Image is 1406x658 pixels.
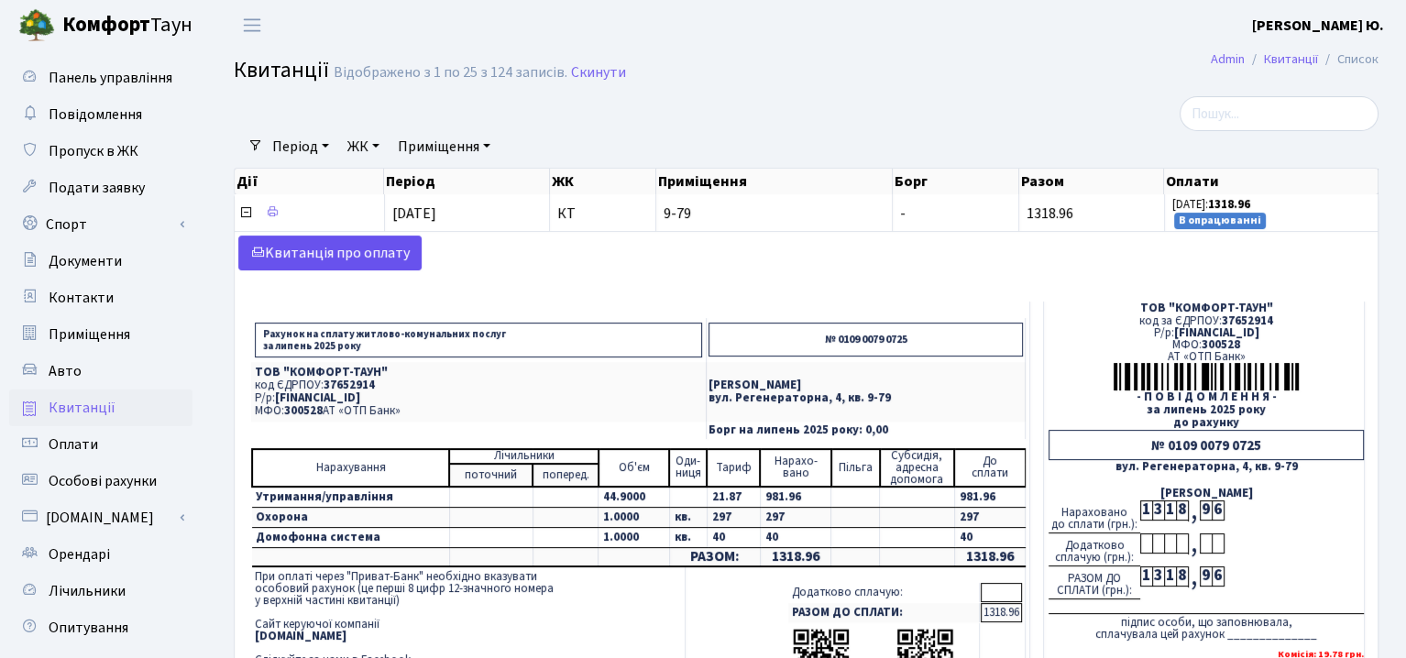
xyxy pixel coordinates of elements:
span: 37652914 [324,377,375,393]
span: Повідомлення [49,104,142,125]
div: - П О В І Д О М Л Е Н Н Я - [1049,391,1364,403]
span: Авто [49,361,82,381]
p: код ЄДРПОУ: [255,379,702,391]
span: Особові рахунки [49,471,157,491]
div: Додатково сплачую (грн.): [1049,533,1140,566]
th: Оплати [1164,169,1378,194]
td: Оди- ниця [669,449,707,487]
div: до рахунку [1049,417,1364,429]
td: 40 [760,527,830,547]
span: Опитування [49,618,128,638]
b: 1318.96 [1208,196,1250,213]
span: Оплати [49,434,98,455]
a: Kвитанція про оплату [238,236,422,270]
a: Пропуск в ЖК [9,133,192,170]
a: Оплати [9,426,192,463]
a: [DOMAIN_NAME] [9,499,192,536]
a: Панель управління [9,60,192,96]
div: підпис особи, що заповнювала, сплачувала цей рахунок ______________ [1049,613,1364,641]
span: [FINANCIAL_ID] [275,389,360,406]
div: , [1188,566,1200,587]
a: Орендарі [9,536,192,573]
th: ЖК [550,169,656,194]
span: 9-79 [664,206,884,221]
div: 6 [1212,500,1224,521]
span: Таун [62,10,192,41]
span: Квитанції [234,54,329,86]
td: поперед. [533,464,599,487]
img: logo.png [18,7,55,44]
div: 1 [1140,566,1152,587]
td: Пільга [831,449,880,487]
span: [DATE] [392,203,436,224]
a: Лічильники [9,573,192,609]
td: 297 [707,507,760,527]
th: Разом [1019,169,1164,194]
a: ЖК [340,131,387,162]
div: , [1188,533,1200,554]
a: Особові рахунки [9,463,192,499]
td: поточний [449,464,533,487]
span: Приміщення [49,324,130,345]
span: Документи [49,251,122,271]
a: Повідомлення [9,96,192,133]
span: Подати заявку [49,178,145,198]
div: РАЗОМ ДО СПЛАТИ (грн.): [1049,566,1140,599]
span: Контакти [49,288,114,308]
div: 8 [1176,566,1188,587]
a: Скинути [571,64,626,82]
div: 6 [1212,566,1224,587]
span: Лічильники [49,581,126,601]
a: Період [265,131,336,162]
p: № 0109 0079 0725 [708,323,1023,356]
td: Нарахо- вано [760,449,830,487]
a: Контакти [9,280,192,316]
p: Р/р: [255,392,702,404]
div: Нараховано до сплати (грн.): [1049,500,1140,533]
div: [PERSON_NAME] [1049,488,1364,499]
span: - [900,203,906,224]
span: 37652914 [1222,313,1273,329]
div: вул. Регенераторна, 4, кв. 9-79 [1049,461,1364,473]
td: 1.0000 [599,527,669,547]
div: 1 [1164,566,1176,587]
td: 297 [954,507,1025,527]
td: Утримання/управління [252,487,449,508]
span: Пропуск в ЖК [49,141,138,161]
th: Борг [893,169,1019,194]
span: КТ [557,206,648,221]
b: Комфорт [62,10,150,39]
td: Домофонна система [252,527,449,547]
th: Дії [235,169,384,194]
div: Відображено з 1 по 25 з 124 записів. [334,64,567,82]
nav: breadcrumb [1183,40,1406,79]
li: Список [1318,49,1379,70]
span: Квитанції [49,398,115,418]
span: [FINANCIAL_ID] [1174,324,1259,341]
div: 3 [1152,566,1164,587]
td: Охорона [252,507,449,527]
p: Борг на липень 2025 року: 0,00 [708,424,1023,436]
td: 981.96 [760,487,830,508]
small: [DATE]: [1172,196,1250,213]
small: В опрацюванні [1174,213,1266,229]
p: [PERSON_NAME] [708,379,1023,391]
td: РАЗОМ: [669,547,760,566]
td: Об'єм [599,449,669,487]
div: , [1188,500,1200,521]
span: Орендарі [49,544,110,565]
div: 1 [1140,500,1152,521]
td: До cплати [954,449,1025,487]
th: Період [384,169,550,194]
td: 1318.96 [981,603,1022,622]
div: ТОВ "КОМФОРТ-ТАУН" [1049,302,1364,314]
td: РАЗОМ ДО СПЛАТИ: [788,603,980,622]
td: Тариф [707,449,760,487]
td: Нарахування [252,449,449,487]
p: ТОВ "КОМФОРТ-ТАУН" [255,367,702,378]
td: 981.96 [954,487,1025,508]
a: Приміщення [9,316,192,353]
input: Пошук... [1180,96,1379,131]
div: 8 [1176,500,1188,521]
a: Квитанції [9,389,192,426]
